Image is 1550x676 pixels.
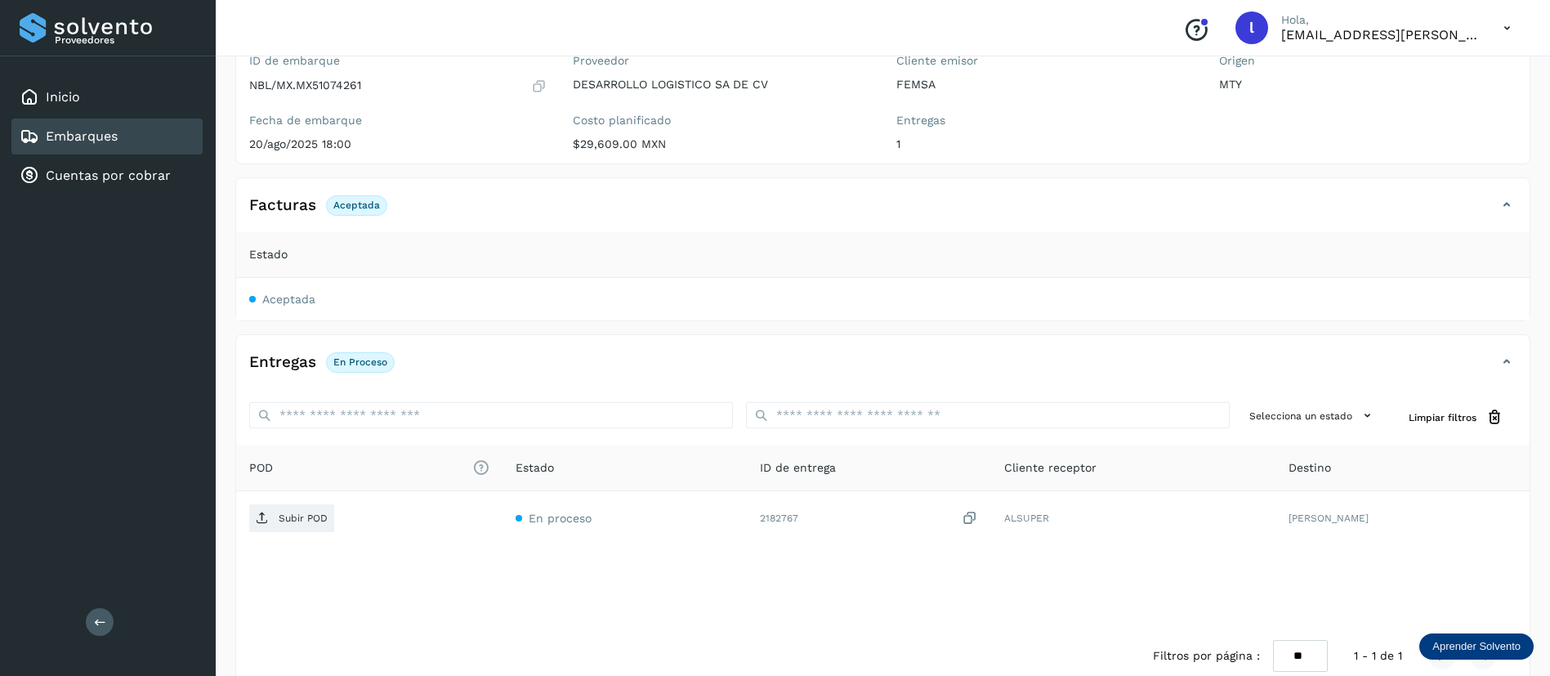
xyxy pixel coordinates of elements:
p: FEMSA [896,78,1194,92]
p: Aceptada [333,199,380,211]
button: Subir POD [249,504,334,532]
p: Proveedores [55,34,196,46]
p: DESARROLLO LOGISTICO SA DE CV [573,78,870,92]
button: Selecciona un estado [1243,402,1382,429]
a: Embarques [46,128,118,144]
a: Inicio [46,89,80,105]
label: Origen [1219,54,1516,68]
p: Aprender Solvento [1432,640,1521,653]
span: Limpiar filtros [1409,410,1476,425]
span: Aceptada [262,293,315,306]
p: En proceso [333,356,387,368]
label: Proveedor [573,54,870,68]
td: [PERSON_NAME] [1275,491,1530,545]
div: 2182767 [760,510,978,527]
p: $29,609.00 MXN [573,137,870,151]
div: Cuentas por cobrar [11,158,203,194]
label: Entregas [896,114,1194,128]
label: Costo planificado [573,114,870,128]
p: Subir POD [279,513,328,524]
span: Estado [516,459,554,477]
h4: Facturas [249,196,316,215]
div: EntregasEn proceso [236,348,1530,389]
label: ID de embarque [249,54,547,68]
span: 1 - 1 de 1 [1354,647,1402,665]
label: Cliente emisor [896,54,1194,68]
td: ALSUPER [991,491,1275,545]
span: Filtros por página : [1153,647,1260,665]
span: Cliente receptor [1004,459,1097,477]
div: Aprender Solvento [1419,633,1534,660]
div: FacturasAceptada [236,191,1530,232]
button: Limpiar filtros [1396,402,1516,432]
span: POD [249,459,489,477]
label: Fecha de embarque [249,114,547,128]
span: En proceso [529,512,592,525]
p: Hola, [1281,13,1477,27]
span: Estado [249,246,288,263]
p: NBL/MX.MX51074261 [249,78,361,92]
p: lauraamalia.castillo@xpertal.com [1281,27,1477,43]
span: ID de entrega [760,459,836,477]
span: Destino [1289,459,1331,477]
p: 20/ago/2025 18:00 [249,137,547,151]
div: Inicio [11,79,203,115]
a: Cuentas por cobrar [46,168,171,183]
div: Embarques [11,119,203,154]
h4: Entregas [249,353,316,372]
p: MTY [1219,78,1516,92]
p: 1 [896,137,1194,151]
